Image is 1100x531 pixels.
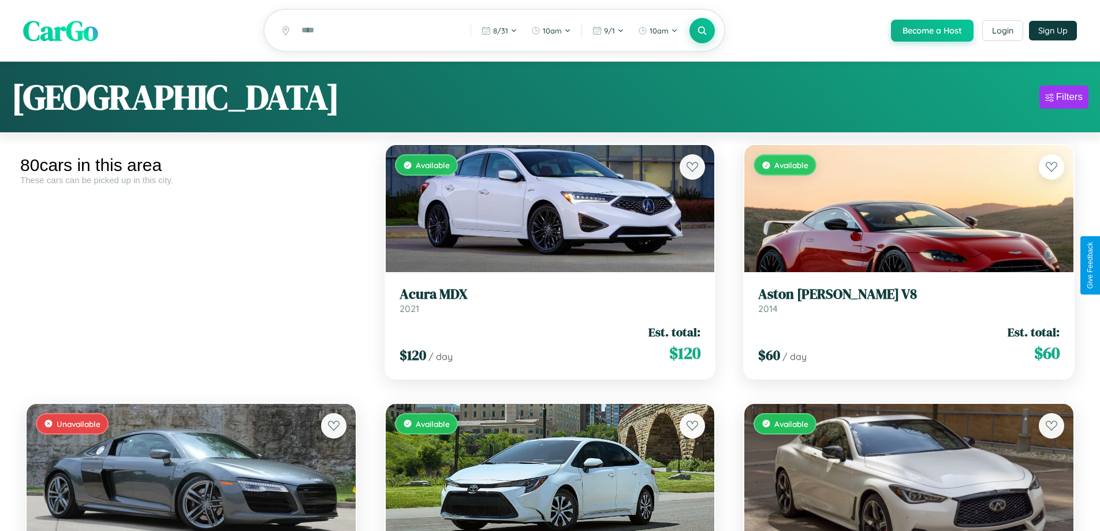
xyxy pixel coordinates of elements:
div: These cars can be picked up in this city. [20,175,362,185]
h3: Acura MDX [400,286,701,303]
span: Est. total: [648,324,700,340]
span: / day [782,351,807,362]
span: Available [774,160,808,170]
h3: Aston [PERSON_NAME] V8 [758,286,1060,303]
span: CarGo [23,12,98,50]
span: Available [416,160,450,170]
button: Sign Up [1029,21,1077,40]
button: 8/31 [476,21,523,40]
span: Unavailable [57,419,100,429]
span: $ 60 [758,346,780,365]
button: 9/1 [587,21,630,40]
div: 80 cars in this area [20,155,362,175]
a: Acura MDX2021 [400,286,701,314]
span: $ 120 [669,341,700,365]
button: 10am [525,21,577,40]
span: $ 120 [400,346,426,365]
span: Available [416,419,450,429]
button: Login [982,20,1023,41]
button: Filters [1039,86,1088,109]
span: 8 / 31 [493,26,508,35]
span: Available [774,419,808,429]
span: 2021 [400,303,419,314]
a: Aston [PERSON_NAME] V82014 [758,286,1060,314]
span: / day [428,351,453,362]
span: 2014 [758,303,778,314]
button: 10am [632,21,684,40]
span: Est. total: [1008,324,1060,340]
h1: [GEOGRAPHIC_DATA] [12,73,340,121]
span: 9 / 1 [604,26,615,35]
div: Give Feedback [1086,242,1094,289]
div: Filters [1056,91,1083,103]
span: 10am [650,26,669,35]
span: $ 60 [1034,341,1060,365]
button: Become a Host [891,20,974,42]
span: 10am [543,26,562,35]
